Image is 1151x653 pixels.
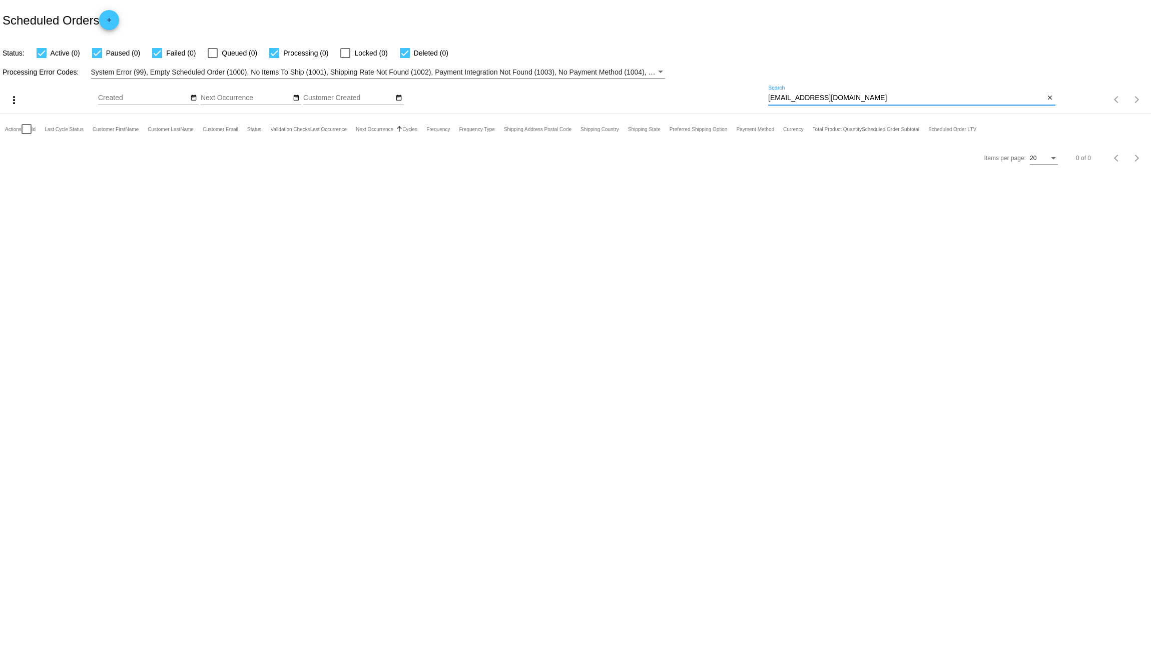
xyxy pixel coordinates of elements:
button: Change sorting for ShippingCountry [581,126,619,132]
mat-icon: close [1046,94,1053,102]
span: Failed (0) [166,47,196,59]
mat-icon: add [103,17,115,29]
button: Change sorting for LastProcessingCycleId [45,126,84,132]
button: Change sorting for PaymentMethod.Type [736,126,774,132]
button: Change sorting for CustomerFirstName [93,126,139,132]
button: Change sorting for LastOccurrenceUtc [310,126,347,132]
span: Paused (0) [106,47,140,59]
button: Change sorting for ShippingPostcode [504,126,571,132]
mat-select: Items per page: [1030,155,1058,162]
span: Processing Error Codes: [3,68,79,76]
button: Change sorting for Frequency [426,126,450,132]
span: 20 [1030,155,1036,162]
mat-icon: date_range [395,94,402,102]
button: Change sorting for Subtotal [862,126,919,132]
button: Previous page [1107,90,1127,110]
span: Deleted (0) [414,47,448,59]
button: Next page [1127,90,1147,110]
input: Next Occurrence [201,94,291,102]
button: Clear [1045,93,1055,104]
mat-select: Filter by Processing Error Codes [91,66,666,79]
mat-icon: date_range [293,94,300,102]
div: Items per page: [984,155,1026,162]
button: Next page [1127,148,1147,168]
button: Change sorting for Status [247,126,261,132]
span: Queued (0) [222,47,257,59]
button: Change sorting for FrequencyType [459,126,495,132]
input: Search [768,94,1045,102]
div: 0 of 0 [1076,155,1091,162]
input: Created [98,94,188,102]
button: Change sorting for ShippingState [628,126,661,132]
button: Change sorting for CustomerEmail [203,126,238,132]
span: Active (0) [51,47,80,59]
mat-icon: date_range [190,94,197,102]
mat-icon: more_vert [8,94,20,106]
input: Customer Created [303,94,393,102]
mat-header-cell: Total Product Quantity [813,114,862,144]
button: Change sorting for PreferredShippingOption [670,126,728,132]
button: Change sorting for CustomerLastName [148,126,194,132]
mat-header-cell: Actions [5,114,22,144]
button: Change sorting for NextOccurrenceUtc [356,126,393,132]
span: Status: [3,49,25,57]
button: Change sorting for Cycles [402,126,417,132]
button: Change sorting for CurrencyIso [783,126,804,132]
h2: Scheduled Orders [3,10,119,30]
span: Processing (0) [283,47,328,59]
mat-header-cell: Validation Checks [270,114,310,144]
button: Change sorting for LifetimeValue [928,126,976,132]
button: Previous page [1107,148,1127,168]
button: Change sorting for Id [32,126,36,132]
span: Locked (0) [354,47,387,59]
